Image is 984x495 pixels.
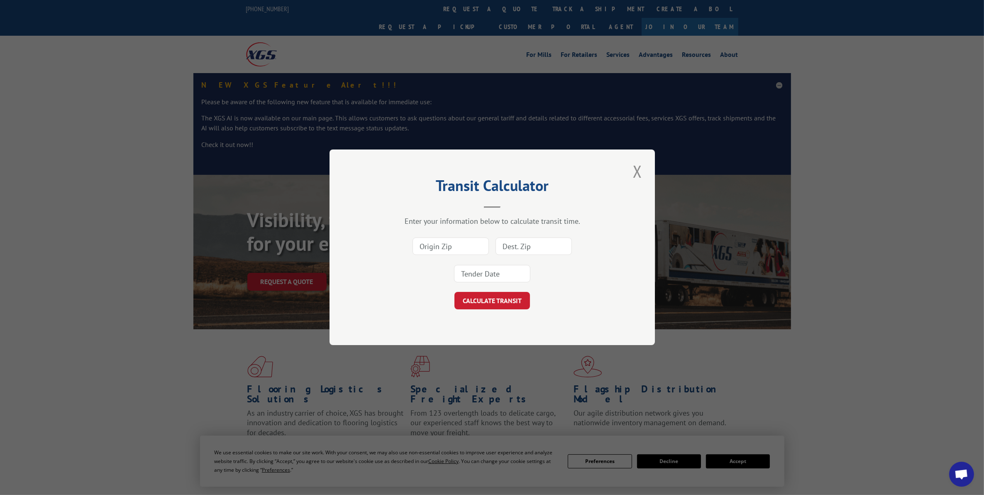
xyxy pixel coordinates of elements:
input: Origin Zip [413,238,489,255]
div: Enter your information below to calculate transit time. [371,217,613,226]
input: Tender Date [454,265,530,283]
button: CALCULATE TRANSIT [454,292,530,310]
h2: Transit Calculator [371,180,613,196]
input: Dest. Zip [496,238,572,255]
button: Close modal [630,160,645,183]
a: Open chat [949,462,974,487]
